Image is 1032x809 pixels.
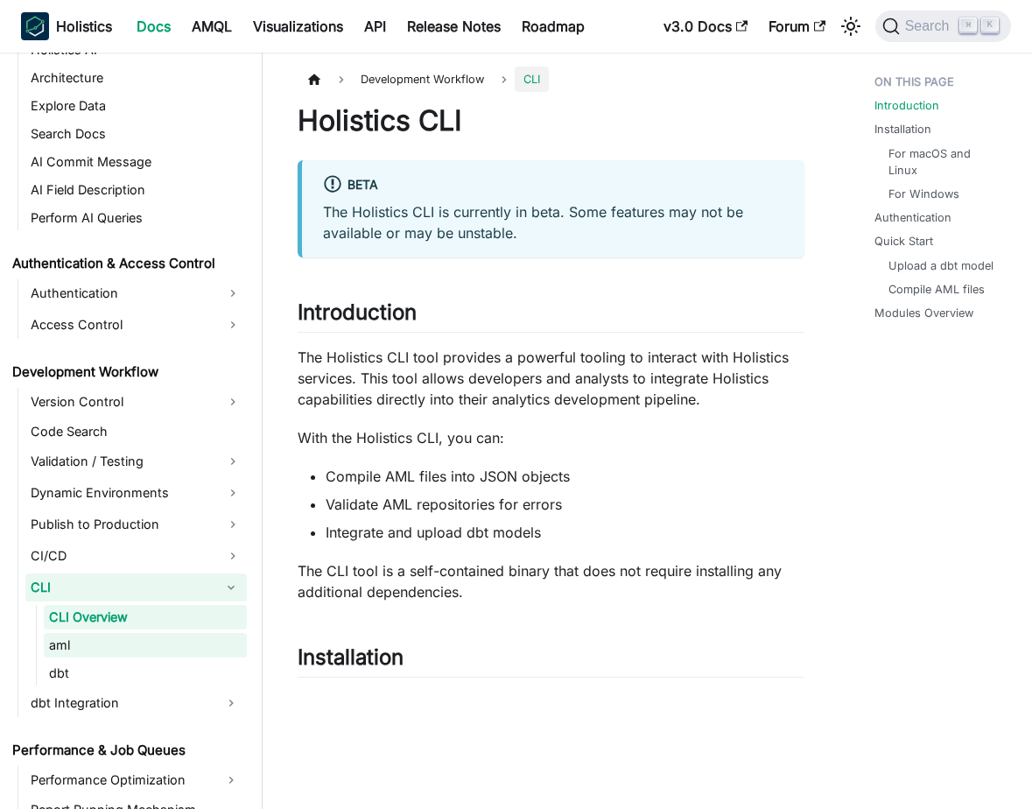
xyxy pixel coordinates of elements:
[298,427,804,448] p: With the Holistics CLI, you can:
[959,18,977,33] kbd: ⌘
[900,18,960,34] span: Search
[298,299,804,333] h2: Introduction
[758,12,836,40] a: Forum
[25,206,247,230] a: Perform AI Queries
[354,12,397,40] a: API
[215,689,247,717] button: Expand sidebar category 'dbt Integration'
[298,67,331,92] a: Home page
[298,644,804,678] h2: Installation
[981,18,999,33] kbd: K
[7,360,247,384] a: Development Workflow
[326,494,804,515] li: Validate AML repositories for errors
[874,305,973,321] a: Modules Overview
[7,738,247,763] a: Performance & Job Queues
[874,97,939,114] a: Introduction
[44,605,247,630] a: CLI Overview
[21,12,112,40] a: HolisticsHolistics
[25,388,247,416] a: Version Control
[888,257,993,274] a: Upload a dbt model
[21,12,49,40] img: Holistics
[25,94,247,118] a: Explore Data
[352,67,493,92] span: Development Workflow
[326,522,804,543] li: Integrate and upload dbt models
[888,145,997,179] a: For macOS and Linux
[25,479,247,507] a: Dynamic Environments
[298,560,804,602] p: The CLI tool is a self-contained binary that does not require installing any additional dependenc...
[25,311,247,339] a: Access Control
[298,67,804,92] nav: Breadcrumbs
[25,510,247,538] a: Publish to Production
[56,16,112,37] b: Holistics
[25,766,215,794] a: Performance Optimization
[875,11,1011,42] button: Search (Command+K)
[323,201,783,243] p: The Holistics CLI is currently in beta. Some features may not be available or may be unstable.
[25,447,247,475] a: Validation / Testing
[25,150,247,174] a: AI Commit Message
[888,186,959,202] a: For Windows
[298,347,804,410] p: The Holistics CLI tool provides a powerful tooling to interact with Holistics services. This tool...
[323,174,783,197] div: Beta
[653,12,758,40] a: v3.0 Docs
[326,466,804,487] li: Compile AML files into JSON objects
[25,279,247,307] a: Authentication
[515,67,549,92] span: CLI
[25,122,247,146] a: Search Docs
[25,689,215,717] a: dbt Integration
[511,12,595,40] a: Roadmap
[181,12,242,40] a: AMQL
[7,251,247,276] a: Authentication & Access Control
[44,633,247,658] a: aml
[837,12,865,40] button: Switch between dark and light mode (currently light mode)
[874,209,951,226] a: Authentication
[215,766,247,794] button: Expand sidebar category 'Performance Optimization'
[298,103,804,138] h1: Holistics CLI
[874,121,931,137] a: Installation
[126,12,181,40] a: Docs
[888,281,985,298] a: Compile AML files
[25,178,247,202] a: AI Field Description
[25,419,247,444] a: Code Search
[25,542,247,570] a: CI/CD
[874,233,933,250] a: Quick Start
[25,573,215,601] a: CLI
[44,661,247,686] a: dbt
[397,12,511,40] a: Release Notes
[25,66,247,90] a: Architecture
[215,573,247,601] button: Collapse sidebar category 'CLI'
[242,12,354,40] a: Visualizations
